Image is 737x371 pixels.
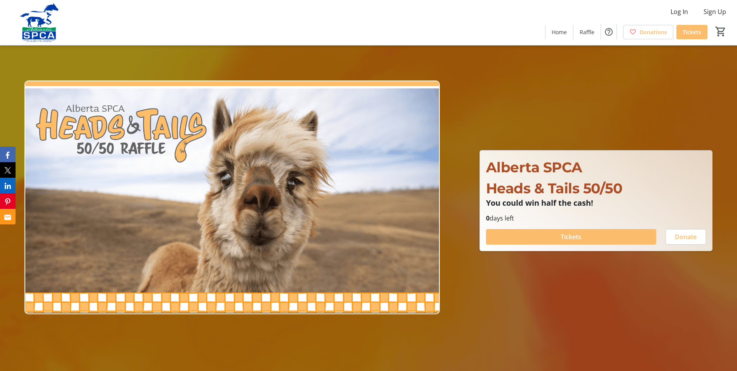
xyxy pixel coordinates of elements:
[486,214,490,222] span: 0
[664,5,694,18] button: Log In
[5,3,74,42] img: Alberta SPCA's Logo
[671,7,688,16] span: Log In
[623,25,673,39] a: Donations
[573,25,601,39] a: Raffle
[639,28,667,36] span: Donations
[545,25,573,39] a: Home
[552,28,567,36] span: Home
[24,80,440,314] img: Campaign CTA Media Photo
[486,229,656,245] button: Tickets
[683,28,701,36] span: Tickets
[486,180,622,197] span: Heads & Tails 50/50
[676,25,707,39] a: Tickets
[697,5,732,18] button: Sign Up
[561,232,581,241] span: Tickets
[704,7,726,16] span: Sign Up
[601,24,617,40] button: Help
[714,24,728,38] button: Cart
[486,213,706,223] p: days left
[675,232,697,241] span: Donate
[580,28,594,36] span: Raffle
[666,229,706,245] button: Donate
[486,199,706,207] p: You could win half the cash!
[486,159,582,176] span: Alberta SPCA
